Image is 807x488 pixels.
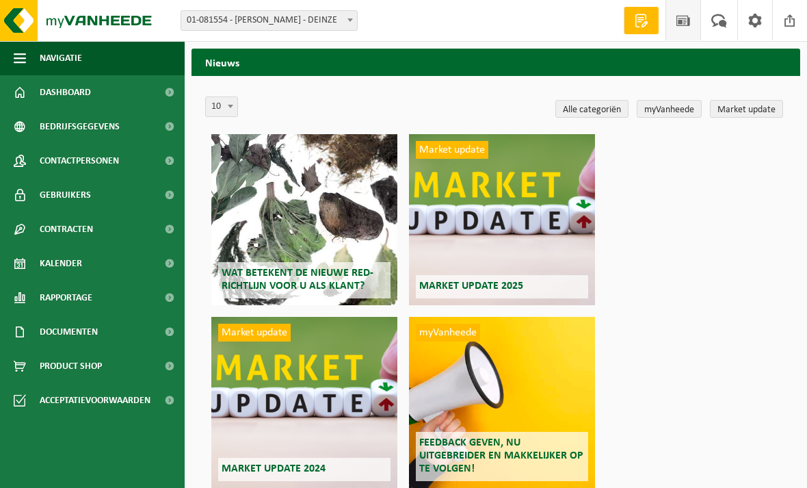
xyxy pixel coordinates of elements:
[416,324,480,342] span: myVanheede
[218,324,291,342] span: Market update
[409,317,595,488] a: myVanheede Feedback geven, nu uitgebreider en makkelijker op te volgen!
[40,41,82,75] span: Navigatie
[555,100,629,118] a: Alle categoriën
[40,349,102,383] span: Product Shop
[40,178,91,212] span: Gebruikers
[637,100,702,118] a: myVanheede
[40,246,82,281] span: Kalender
[222,268,373,292] span: Wat betekent de nieuwe RED-richtlijn voor u als klant?
[419,281,523,292] span: Market update 2025
[191,49,800,75] h2: Nieuws
[409,134,595,305] a: Market update Market update 2025
[40,383,150,418] span: Acceptatievoorwaarden
[40,75,91,110] span: Dashboard
[710,100,783,118] a: Market update
[40,212,93,246] span: Contracten
[40,110,120,144] span: Bedrijfsgegevens
[222,463,326,474] span: Market update 2024
[40,144,119,178] span: Contactpersonen
[181,11,357,30] span: 01-081554 - PETER PELFRENE - DEINZE
[416,141,488,159] span: Market update
[40,281,92,315] span: Rapportage
[206,97,237,116] span: 10
[419,437,583,474] span: Feedback geven, nu uitgebreider en makkelijker op te volgen!
[205,97,238,117] span: 10
[181,10,358,31] span: 01-081554 - PETER PELFRENE - DEINZE
[211,134,397,305] a: Wat betekent de nieuwe RED-richtlijn voor u als klant?
[40,315,98,349] span: Documenten
[211,317,397,488] a: Market update Market update 2024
